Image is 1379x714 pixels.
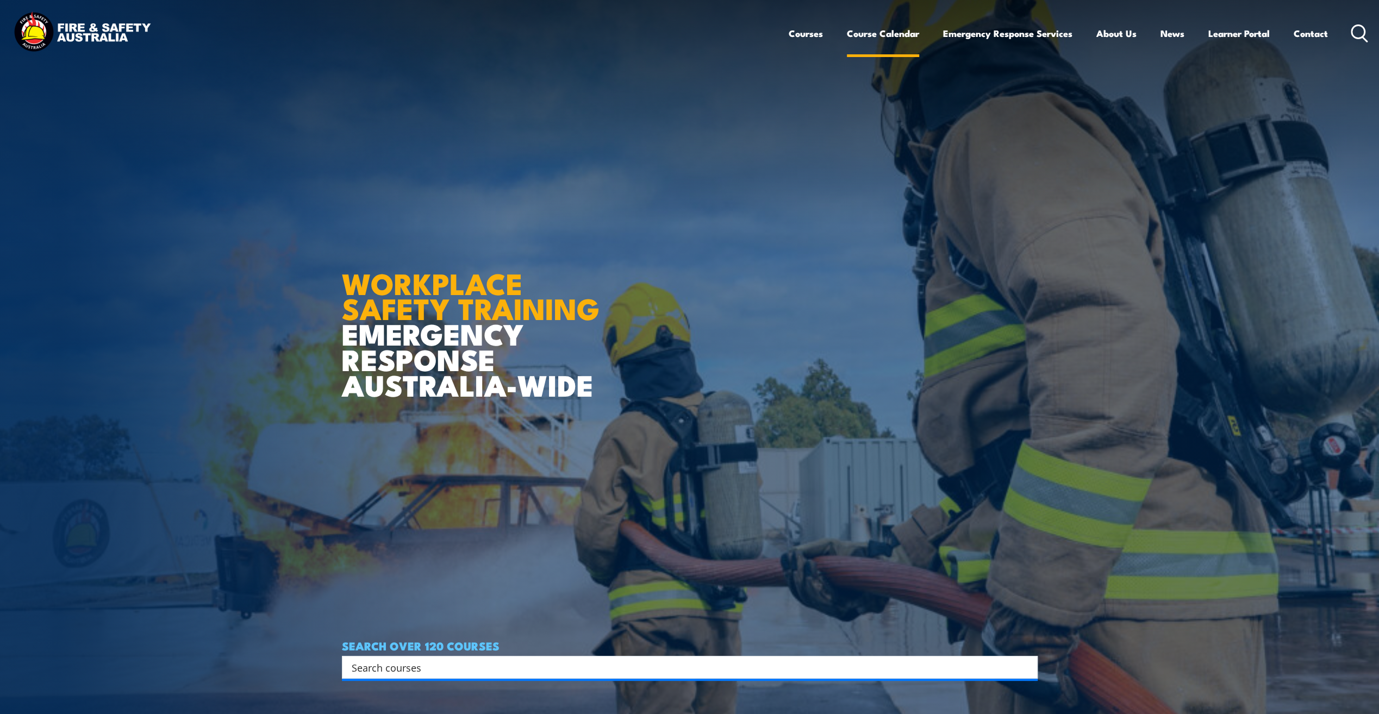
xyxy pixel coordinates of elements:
[943,19,1072,48] a: Emergency Response Services
[354,660,1016,675] form: Search form
[1160,19,1184,48] a: News
[342,260,600,330] strong: WORKPLACE SAFETY TRAINING
[847,19,919,48] a: Course Calendar
[352,659,1014,675] input: Search input
[342,243,608,397] h1: EMERGENCY RESPONSE AUSTRALIA-WIDE
[789,19,823,48] a: Courses
[1096,19,1137,48] a: About Us
[1294,19,1328,48] a: Contact
[1208,19,1270,48] a: Learner Portal
[342,640,1038,652] h4: SEARCH OVER 120 COURSES
[1019,660,1034,675] button: Search magnifier button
